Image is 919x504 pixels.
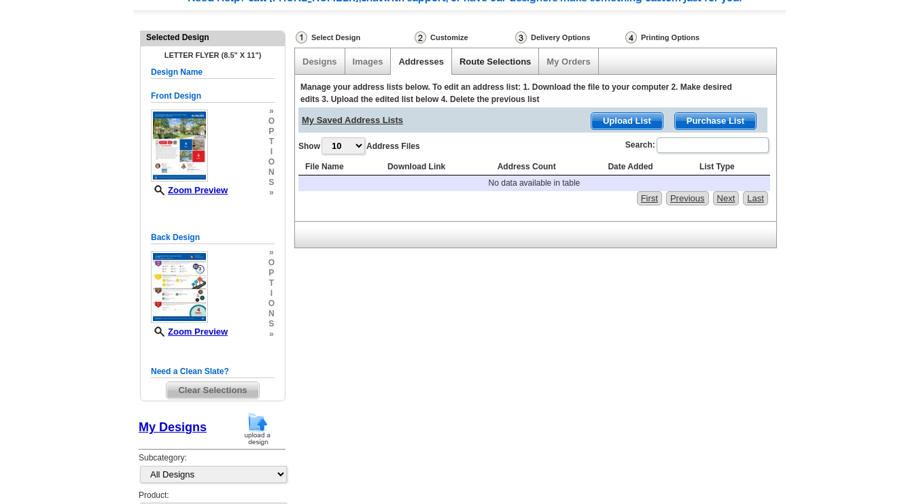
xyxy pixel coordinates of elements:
[547,56,590,67] a: My Orders
[151,110,208,182] img: small-thumb.jpg
[675,113,756,129] span: Purchase List
[151,51,275,59] h4: Letter Flyer (8.5" x 11")
[151,251,208,323] img: small-thumb.jpg
[139,420,207,434] a: My Designs
[296,31,307,44] img: Select Design
[151,326,228,337] a: Zoom Preview
[268,147,275,157] span: i
[268,268,275,278] span: p
[298,136,420,156] label: Show Address Files
[515,31,527,44] img: Delivery Options
[459,56,531,67] a: Route Selections
[240,411,275,446] img: upload-design
[268,258,275,268] span: o
[415,31,426,44] img: Customize
[268,116,275,127] span: o
[141,31,285,44] div: Selected Design
[139,452,285,489] div: Subcategory:
[294,31,413,48] div: Select Design
[268,188,275,198] span: »
[353,56,383,67] a: Images
[624,31,745,44] div: Printing Options
[268,288,275,299] span: i
[657,137,769,153] input: Search:
[491,159,602,175] th: Address Count
[151,66,275,79] h5: Design Name
[298,159,381,175] th: File Name
[268,329,275,339] span: »
[268,106,275,116] span: »
[268,127,275,137] span: p
[167,382,258,399] span: Clear Selections
[591,113,663,129] span: Upload List
[381,159,491,175] th: Download Link
[302,56,337,67] a: Designs
[322,137,365,154] select: ShowAddress Files
[413,31,514,44] div: Customize
[268,167,275,178] span: n
[151,90,275,103] h5: Front Design
[647,188,919,504] iframe: LiveChat chat widget
[300,82,742,105] div: Manage your address lists below. To edit an address list: 1. Download the file to your computer 2...
[302,107,403,127] span: My Saved Address Lists
[637,191,662,205] a: First
[514,31,624,48] div: Delivery Options
[268,178,275,188] span: s
[625,31,637,44] img: Printing Options & Summary
[601,159,693,175] th: Date Added
[151,231,275,244] h5: Back Design
[693,159,770,175] th: List Type
[151,365,275,378] h5: Need a Clean Slate?
[151,185,228,195] a: Zoom Preview
[268,319,275,329] span: s
[298,175,770,191] td: No data available in table
[625,136,770,154] label: Search:
[268,309,275,319] span: n
[268,248,275,258] span: »
[268,278,275,288] span: t
[268,299,275,309] span: o
[268,137,275,147] span: t
[268,157,275,167] span: o
[398,56,443,67] a: Addresses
